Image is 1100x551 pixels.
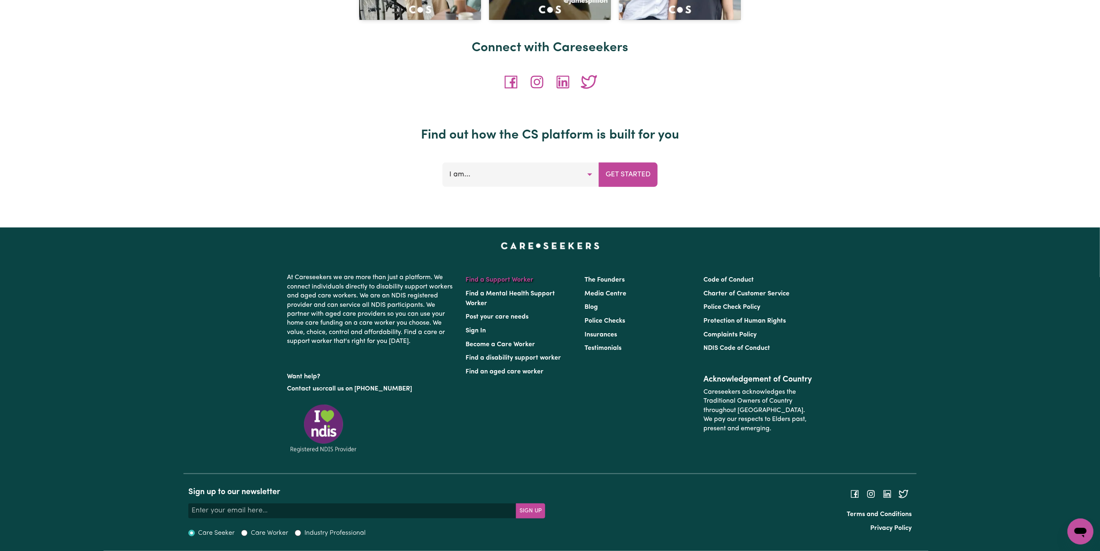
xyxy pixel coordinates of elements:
a: Follow Careseekers on Twitter [899,491,908,497]
a: Find a disability support worker [466,355,561,361]
h2: Acknowledgement of Country [704,375,813,384]
a: Careseekers home page [501,242,600,249]
a: Post your care needs [466,314,528,320]
p: At Careseekers we are more than just a platform. We connect individuals directly to disability su... [287,270,456,349]
p: or [287,381,456,397]
a: Sign In [466,328,486,334]
label: Care Worker [251,528,288,538]
img: Registered NDIS provider [287,403,360,454]
button: Subscribe [516,503,545,518]
a: Find a Mental Health Support Worker [466,291,555,307]
a: Contact us [287,386,319,392]
button: I am... [442,163,599,187]
input: Enter your email here... [188,503,516,518]
a: Connect with Careseekers on LinkedIn [550,78,576,85]
p: Want help? [287,369,456,381]
a: The Founders [585,277,625,283]
a: Follow Careseekers on LinkedIn [882,491,892,497]
h2: Sign up to our newsletter [188,487,545,497]
p: Careseekers acknowledges the Traditional Owners of Country throughout [GEOGRAPHIC_DATA]. We pay o... [704,384,813,436]
a: Follow Careseekers on Instagram [866,491,876,497]
a: Connect with Careseekers on Facebook [498,78,524,85]
a: Connect with Careseekers on Instagram [524,78,550,85]
a: NDIS Code of Conduct [704,345,770,351]
a: Protection of Human Rights [704,318,786,324]
a: Code of Conduct [704,277,754,283]
label: Care Seeker [198,528,235,538]
a: Find a Support Worker [466,277,533,283]
label: Industry Professional [304,528,366,538]
a: Follow Careseekers on Facebook [850,491,860,497]
a: Charter of Customer Service [704,291,790,297]
button: Get Started [599,163,658,187]
h2: Find out how the CS platform is built for you [287,128,813,143]
a: Police Check Policy [704,304,761,310]
a: Testimonials [585,345,621,351]
a: Blog [585,304,598,310]
a: Privacy Policy [870,525,912,531]
a: call us on [PHONE_NUMBER] [325,386,412,392]
a: Find an aged care worker [466,369,544,375]
a: Terms and Conditions [847,511,912,518]
a: Insurances [585,332,617,338]
iframe: Button to launch messaging window [1068,518,1094,544]
a: Connect with Careseekers on Twitter [576,78,602,85]
a: Police Checks [585,318,625,324]
a: Complaints Policy [704,332,757,338]
h2: Connect with Careseekers [287,40,813,56]
a: Become a Care Worker [466,341,535,348]
a: Media Centre [585,291,626,297]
